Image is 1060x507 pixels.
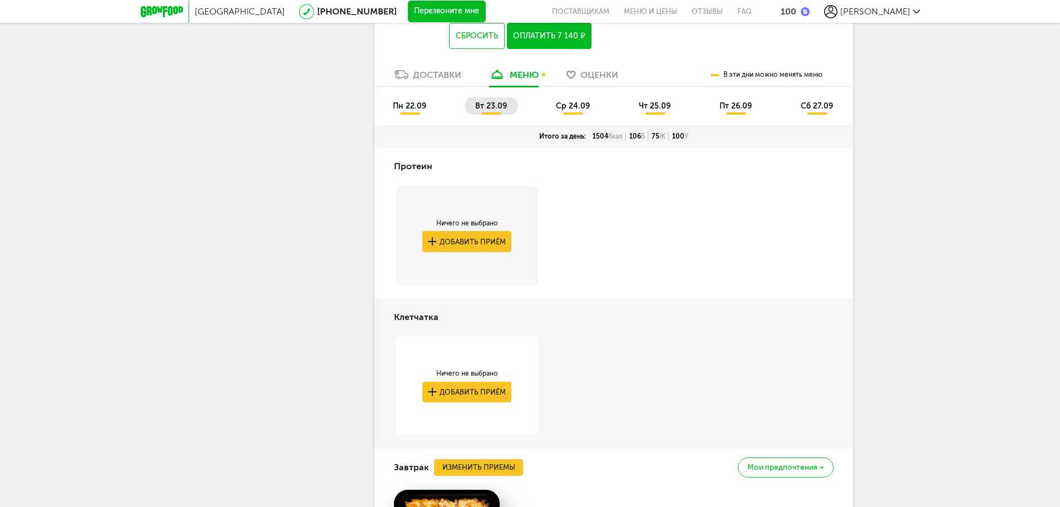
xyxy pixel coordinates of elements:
[388,68,467,86] a: Доставки
[626,132,648,141] div: 106
[510,70,539,80] div: меню
[536,132,589,141] div: Итого за день:
[659,132,665,140] span: Ж
[801,101,833,111] span: сб 27.09
[580,70,618,80] span: Оценки
[408,1,486,23] button: Перезвоните мне
[608,132,623,140] span: Ккал
[556,101,590,111] span: ср 24.09
[747,464,817,471] span: Мои предпочтения
[648,132,669,141] div: 75
[422,369,511,378] div: Ничего не выбрано
[317,6,397,17] a: [PHONE_NUMBER]
[589,132,626,141] div: 1504
[781,6,796,17] div: 100
[394,156,432,177] h4: Протеин
[639,101,670,111] span: чт 25.09
[195,6,285,17] span: [GEOGRAPHIC_DATA]
[422,231,511,252] button: Добавить приём
[801,7,810,16] img: bonus_b.cdccf46.png
[413,70,461,80] div: Доставки
[719,101,752,111] span: пт 26.09
[711,63,822,86] div: В эти дни можно менять меню
[684,132,688,140] span: У
[484,68,544,86] a: меню
[434,459,523,476] button: Изменить приемы
[394,457,429,478] h4: Завтрак
[394,307,438,328] h4: Клетчатка
[840,6,910,17] span: [PERSON_NAME]
[641,132,645,140] span: Б
[475,101,507,111] span: вт 23.09
[422,219,511,228] div: Ничего не выбрано
[393,101,426,111] span: пн 22.09
[507,23,591,49] button: Оплатить 7 140 ₽
[422,382,511,402] button: Добавить приём
[561,68,624,86] a: Оценки
[669,132,692,141] div: 100
[449,23,504,49] button: Сбросить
